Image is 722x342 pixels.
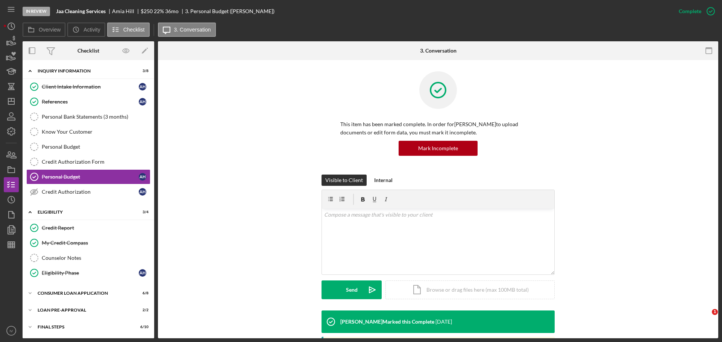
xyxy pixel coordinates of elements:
[139,173,146,181] div: A H
[23,23,65,37] button: Overview
[418,141,458,156] div: Mark Incomplete
[42,225,150,231] div: Credit Report
[139,269,146,277] div: A H
[38,210,130,214] div: Eligibility
[399,141,478,156] button: Mark Incomplete
[23,7,50,16] div: In Review
[42,255,150,261] div: Counselor Notes
[42,144,150,150] div: Personal Budget
[39,27,61,33] label: Overview
[42,240,150,246] div: My Credit Compass
[26,169,150,184] a: Personal BudgetAH
[77,48,99,54] div: Checklist
[42,129,150,135] div: Know Your Customer
[38,325,130,329] div: FINAL STEPS
[325,175,363,186] div: Visible to Client
[26,235,150,250] a: My Credit Compass
[26,94,150,109] a: ReferencesAH
[26,124,150,139] a: Know Your Customer
[696,309,714,327] iframe: Intercom live chat
[26,79,150,94] a: Client Intake InformationAH
[4,323,19,338] button: IV
[83,27,100,33] label: Activity
[135,291,149,295] div: 6 / 8
[42,189,139,195] div: Credit Authorization
[67,23,105,37] button: Activity
[56,8,106,14] b: Jaa Cleaning Services
[139,83,146,90] div: A H
[26,265,150,280] a: Eligibility PhaseAH
[340,120,536,137] p: This item has been marked complete. In order for [PERSON_NAME] to upload documents or edit form d...
[123,27,145,33] label: Checklist
[26,109,150,124] a: Personal Bank Statements (3 months)
[38,69,130,73] div: Inquiry Information
[42,99,139,105] div: References
[26,139,150,154] a: Personal Budget
[42,159,150,165] div: Credit Authorization Form
[679,4,701,19] div: Complete
[346,280,358,299] div: Send
[340,319,434,325] div: [PERSON_NAME] Marked this Complete
[9,329,13,333] text: IV
[38,308,130,312] div: Loan Pre-Approval
[135,308,149,312] div: 2 / 2
[42,174,139,180] div: Personal Budget
[26,250,150,265] a: Counselor Notes
[139,188,146,196] div: A H
[135,69,149,73] div: 3 / 8
[38,291,130,295] div: Consumer Loan Application
[420,48,457,54] div: 3. Conversation
[185,8,275,14] div: 3. Personal Budget ([PERSON_NAME])
[158,23,216,37] button: 3. Conversation
[174,27,211,33] label: 3. Conversation
[139,98,146,105] div: A H
[135,210,149,214] div: 3 / 4
[370,175,396,186] button: Internal
[165,8,179,14] div: 36 mo
[26,184,150,199] a: Credit AuthorizationAH
[26,154,150,169] a: Credit Authorization Form
[26,220,150,235] a: Credit Report
[435,319,452,325] time: 2025-10-01 15:36
[374,175,393,186] div: Internal
[42,270,139,276] div: Eligibility Phase
[154,8,164,14] div: 22 %
[712,309,718,315] span: 1
[42,114,150,120] div: Personal Bank Statements (3 months)
[322,280,382,299] button: Send
[322,175,367,186] button: Visible to Client
[107,23,150,37] button: Checklist
[42,84,139,90] div: Client Intake Information
[671,4,718,19] button: Complete
[112,8,141,14] div: Amia Hill
[135,325,149,329] div: 6 / 10
[141,8,153,14] div: $250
